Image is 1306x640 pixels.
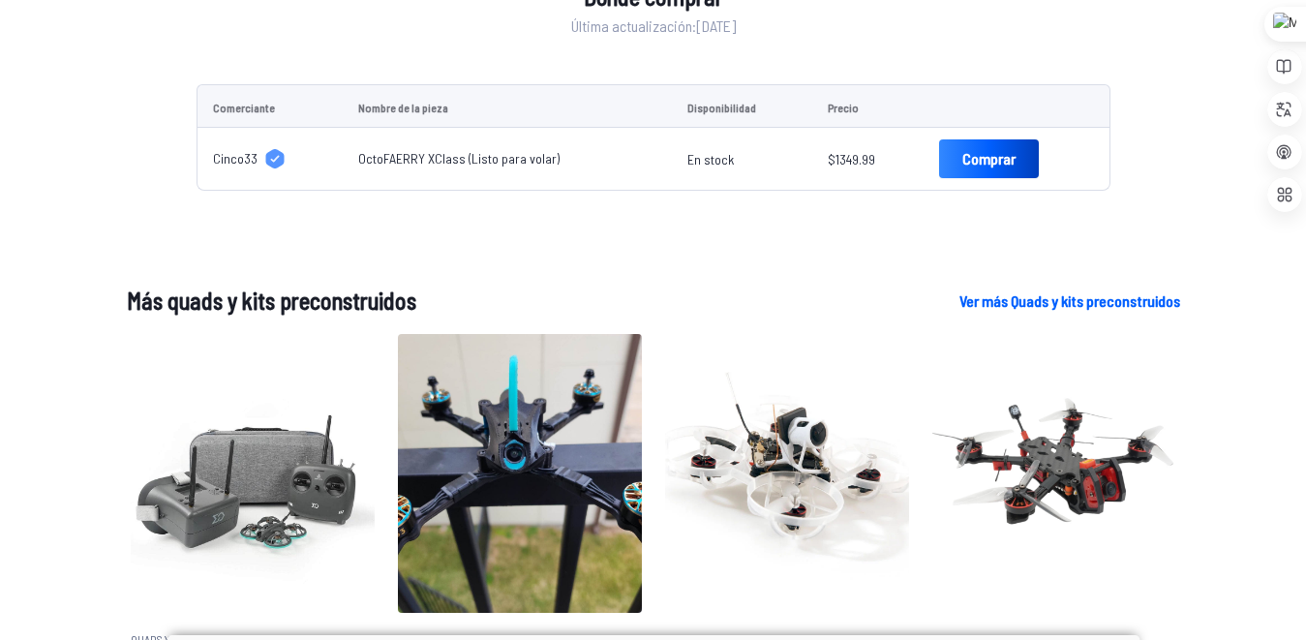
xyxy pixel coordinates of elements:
[571,16,696,35] font: Última actualización:
[828,151,875,168] font: $1349.99
[131,334,375,613] img: imagen
[687,151,734,168] font: En stock
[959,290,1180,313] a: Ver más Quads y kits preconstruidos
[127,287,416,315] font: Más quads y kits preconstruidos
[213,150,258,167] font: Cinco33
[398,334,642,613] img: imagen
[358,150,560,167] a: OctoFAERRY XClass (Listo para volar)
[932,334,1176,613] img: imagen
[687,101,756,114] font: Disponibilidad
[959,291,1180,310] font: Ver más Quads y kits preconstruidos
[213,101,275,114] font: Comerciante
[213,149,327,168] a: Cinco33
[696,16,736,35] font: [DATE]
[828,101,859,114] font: Precio
[939,139,1039,178] a: Comprar
[962,149,1016,168] font: Comprar
[665,334,909,613] img: imagen
[358,101,448,114] font: Nombre de la pieza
